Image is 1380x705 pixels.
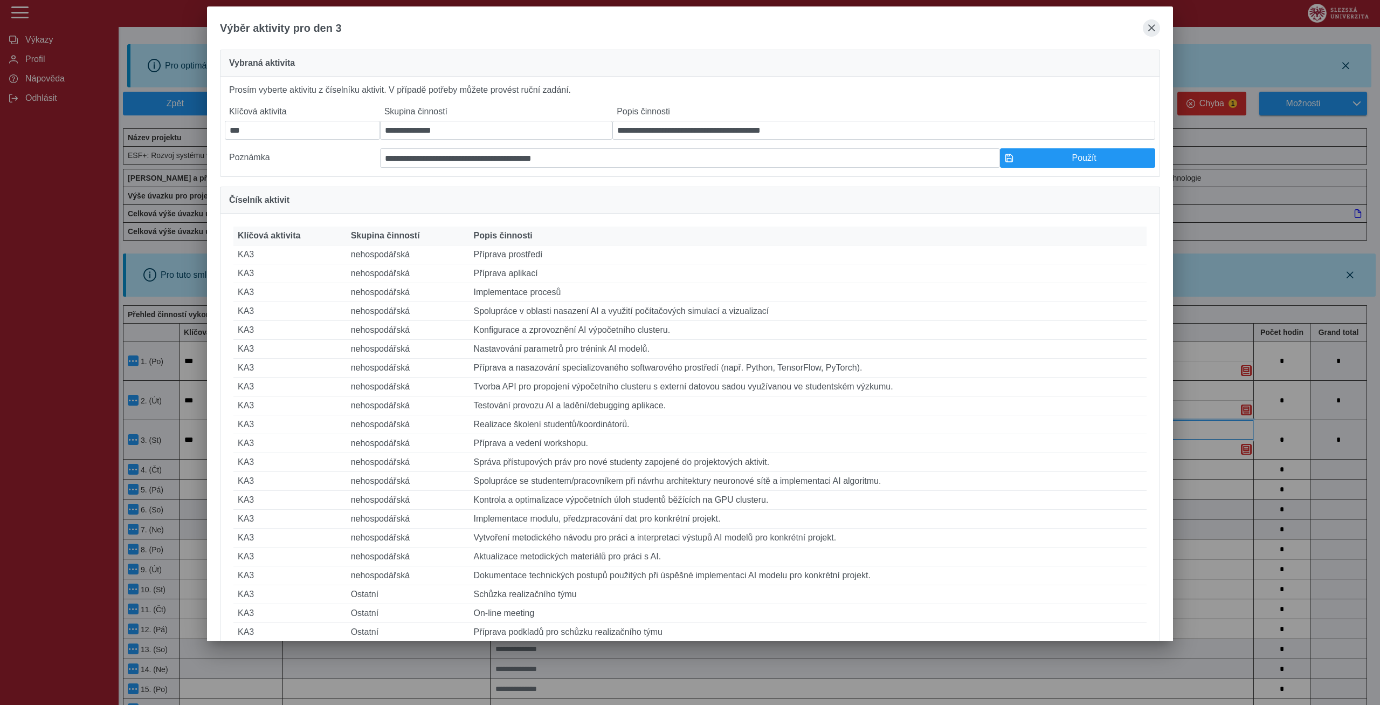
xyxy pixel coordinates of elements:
td: nehospodářská [347,302,470,321]
td: Kontrola a optimalizace výpočetních úloh studentů běžících na GPU clusteru. [469,491,1147,510]
td: KA3 [233,623,347,642]
td: KA3 [233,359,347,378]
span: Použít [1018,153,1150,163]
td: nehospodářská [347,434,470,453]
label: Popis činnosti [612,102,1155,121]
td: Příprava podkladů pro schůzku realizačního týmu [469,623,1147,642]
td: Příprava a nasazování specializovaného softwarového prostředí (např. Python, TensorFlow, PyTorch). [469,359,1147,378]
td: KA3 [233,245,347,264]
td: nehospodářská [347,415,470,434]
td: On-line meeting [469,604,1147,623]
td: nehospodářská [347,529,470,547]
td: nehospodářská [347,245,470,264]
td: KA3 [233,302,347,321]
td: KA3 [233,529,347,547]
td: Tvorba API pro propojení výpočetního clusteru s externí datovou sadou využívanou ve studentském v... [469,378,1147,396]
label: Skupina činností [380,102,613,121]
button: Použít [1000,148,1155,168]
td: nehospodářská [347,359,470,378]
td: Spolupráce se studentem/pracovníkem při návrhu architektury neuronové sítě a implementaci AI algo... [469,472,1147,491]
span: Výběr aktivity pro den 3 [220,22,342,35]
span: Skupina činností [351,231,420,241]
td: KA3 [233,396,347,415]
label: Poznámka [225,148,380,168]
span: Vybraná aktivita [229,59,295,67]
td: Příprava prostředí [469,245,1147,264]
span: Klíčová aktivita [238,231,301,241]
td: Realizace školení studentů/koordinátorů. [469,415,1147,434]
td: Ostatní [347,604,470,623]
td: KA3 [233,453,347,472]
td: Schůzka realizačního týmu [469,585,1147,604]
td: Správa přístupových práv pro nové studenty zapojené do projektových aktivit. [469,453,1147,472]
td: Příprava aplikací [469,264,1147,283]
td: Spolupráce v oblasti nasazení AI a využití počítačových simulací a vizualizací [469,302,1147,321]
td: nehospodářská [347,566,470,585]
span: Číselník aktivit [229,196,289,204]
td: Dokumentace technických postupů použitých při úspěšné implementaci AI modelu pro konkrétní projekt. [469,566,1147,585]
td: KA3 [233,510,347,529]
td: Ostatní [347,623,470,642]
td: nehospodářská [347,453,470,472]
td: Konfigurace a zprovoznění AI výpočetního clusteru. [469,321,1147,340]
td: nehospodářská [347,340,470,359]
td: nehospodářská [347,472,470,491]
td: nehospodářská [347,264,470,283]
td: Testování provozu AI a ladění/debugging aplikace. [469,396,1147,415]
td: KA3 [233,321,347,340]
td: nehospodářská [347,378,470,396]
td: KA3 [233,491,347,510]
label: Klíčová aktivita [225,102,380,121]
td: Implementace procesů [469,283,1147,302]
td: KA3 [233,283,347,302]
td: KA3 [233,415,347,434]
td: nehospodářská [347,283,470,302]
td: nehospodářská [347,321,470,340]
td: KA3 [233,264,347,283]
td: KA3 [233,585,347,604]
td: Příprava a vedení workshopu. [469,434,1147,453]
td: Nastavování parametrů pro trénink AI modelů. [469,340,1147,359]
td: KA3 [233,472,347,491]
td: Ostatní [347,585,470,604]
td: KA3 [233,378,347,396]
td: Implementace modulu, předzpracování dat pro konkrétní projekt. [469,510,1147,529]
span: Popis činnosti [473,231,532,241]
td: KA3 [233,547,347,566]
td: KA3 [233,434,347,453]
td: nehospodářská [347,491,470,510]
td: nehospodářská [347,510,470,529]
td: KA3 [233,604,347,623]
td: Aktualizace metodických materiálů pro práci s AI. [469,547,1147,566]
td: Vytvoření metodického návodu pro práci a interpretaci výstupů AI modelů pro konkrétní projekt. [469,529,1147,547]
button: close [1143,19,1160,37]
td: nehospodářská [347,396,470,415]
td: nehospodářská [347,547,470,566]
td: KA3 [233,566,347,585]
td: KA3 [233,340,347,359]
div: Prosím vyberte aktivitu z číselníku aktivit. V případě potřeby můžete provést ruční zadání. [220,77,1160,177]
